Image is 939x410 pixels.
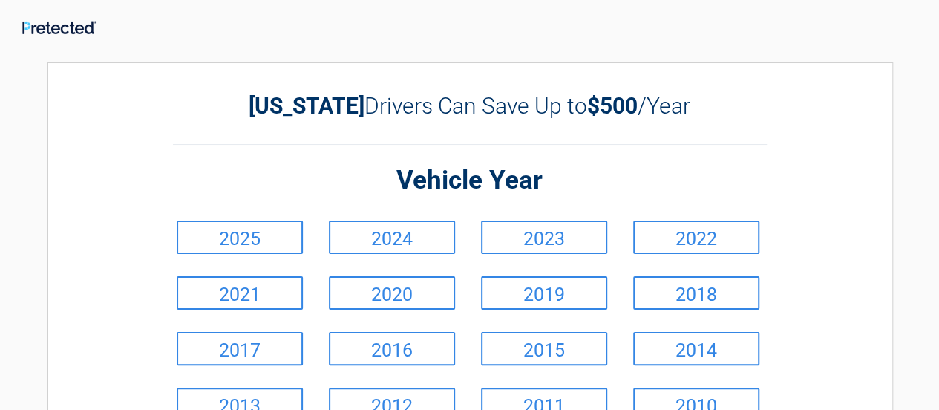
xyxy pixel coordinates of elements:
[633,332,759,365] a: 2014
[481,332,607,365] a: 2015
[481,221,607,254] a: 2023
[587,93,638,119] b: $500
[329,221,455,254] a: 2024
[633,221,759,254] a: 2022
[329,276,455,310] a: 2020
[173,93,767,119] h2: Drivers Can Save Up to /Year
[177,332,303,365] a: 2017
[481,276,607,310] a: 2019
[173,163,767,198] h2: Vehicle Year
[177,221,303,254] a: 2025
[249,93,364,119] b: [US_STATE]
[329,332,455,365] a: 2016
[633,276,759,310] a: 2018
[177,276,303,310] a: 2021
[22,21,96,34] img: Main Logo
